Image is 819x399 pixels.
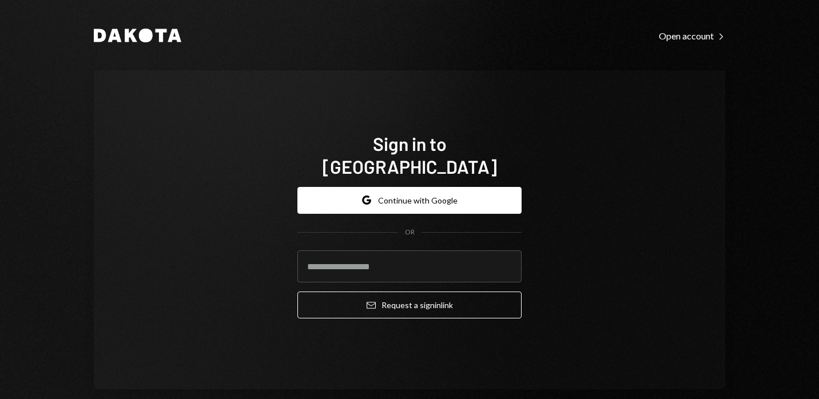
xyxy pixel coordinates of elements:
div: Open account [659,30,725,42]
button: Request a signinlink [297,292,522,318]
div: OR [405,228,415,237]
a: Open account [659,29,725,42]
h1: Sign in to [GEOGRAPHIC_DATA] [297,132,522,178]
button: Continue with Google [297,187,522,214]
